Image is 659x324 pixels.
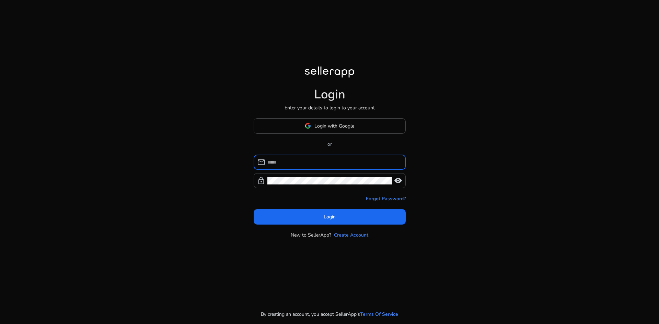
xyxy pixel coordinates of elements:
p: New to SellerApp? [291,231,331,239]
h1: Login [314,87,345,102]
img: google-logo.svg [305,123,311,129]
span: visibility [394,177,402,185]
a: Terms Of Service [360,311,398,318]
a: Create Account [334,231,368,239]
button: Login with Google [254,118,406,134]
p: or [254,141,406,148]
span: mail [257,158,265,166]
p: Enter your details to login to your account [285,104,375,111]
span: Login [324,213,336,220]
a: Forgot Password? [366,195,406,202]
button: Login [254,209,406,225]
span: lock [257,177,265,185]
span: Login with Google [314,122,354,130]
